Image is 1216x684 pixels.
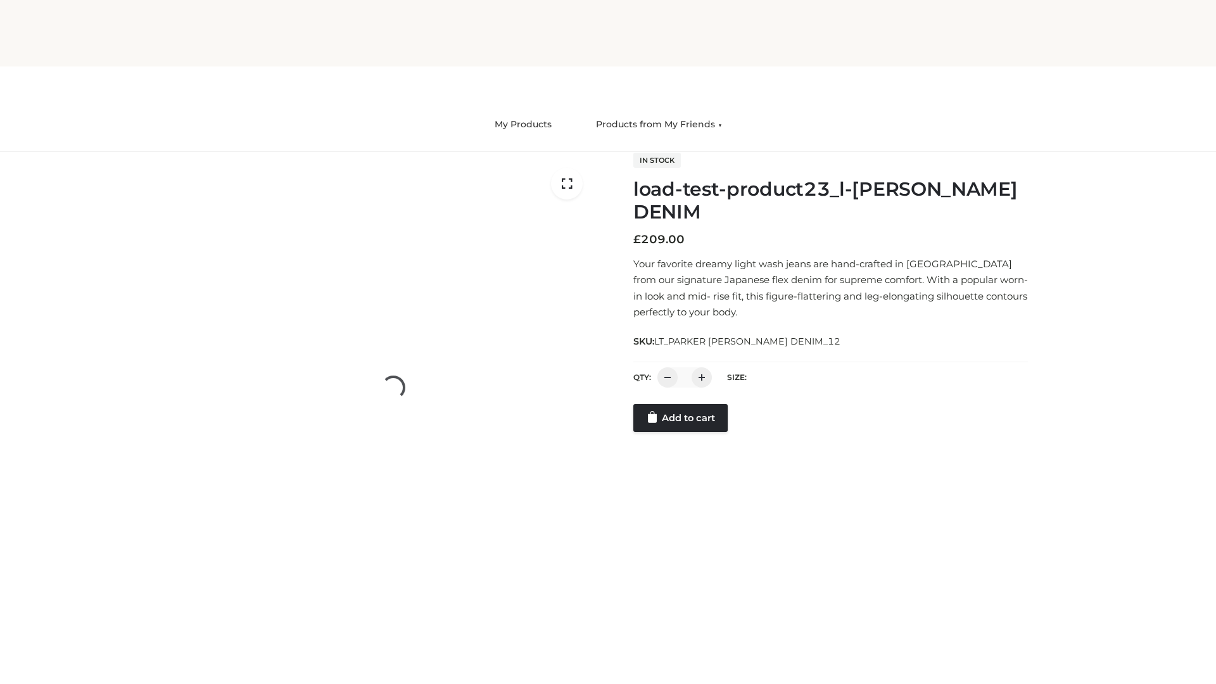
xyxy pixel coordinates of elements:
[633,334,842,349] span: SKU:
[633,404,728,432] a: Add to cart
[633,372,651,382] label: QTY:
[633,232,641,246] span: £
[633,232,685,246] bdi: 209.00
[586,111,731,139] a: Products from My Friends
[633,256,1028,320] p: Your favorite dreamy light wash jeans are hand-crafted in [GEOGRAPHIC_DATA] from our signature Ja...
[633,178,1028,224] h1: load-test-product23_l-[PERSON_NAME] DENIM
[485,111,561,139] a: My Products
[727,372,747,382] label: Size:
[633,153,681,168] span: In stock
[654,336,840,347] span: LT_PARKER [PERSON_NAME] DENIM_12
